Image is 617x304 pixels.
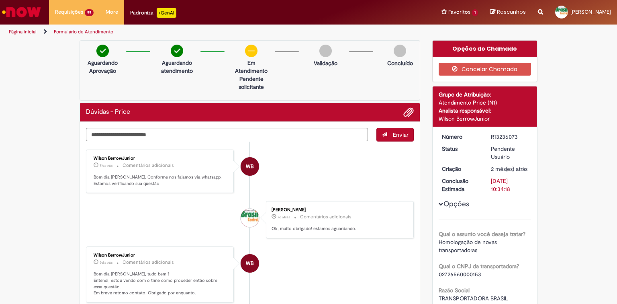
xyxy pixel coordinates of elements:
a: Formulário de Atendimento [54,29,113,35]
span: Homologação de novas transportadoras [439,238,499,254]
img: circle-minus.png [245,45,257,57]
div: Grupo de Atribuição: [439,90,531,99]
button: Cancelar Chamado [439,63,531,76]
div: [DATE] 10:34:18 [491,177,528,193]
dt: Conclusão Estimada [436,177,485,193]
b: Razão Social [439,287,470,294]
span: 9d atrás [100,260,112,265]
a: Rascunhos [490,8,526,16]
textarea: Digite sua mensagem aqui... [86,128,368,142]
img: img-circle-grey.png [319,45,332,57]
div: Wilson BerrowJunior [241,157,259,176]
span: 2 mês(es) atrás [491,165,527,173]
p: Pendente solicitante [232,75,271,91]
span: Favoritos [448,8,470,16]
span: [PERSON_NAME] [570,8,611,15]
img: ServiceNow [1,4,42,20]
div: 02/07/2025 15:18:54 [491,165,528,173]
span: WB [246,157,254,176]
span: WB [246,254,254,273]
span: 1 [472,9,478,16]
p: Bom dia [PERSON_NAME], tudo bem ? Entendi, estou vendo com o time como proceder então sobre essa ... [94,271,227,296]
span: Rascunhos [497,8,526,16]
time: 02/07/2025 15:18:54 [491,165,527,173]
h2: Dúvidas - Price Histórico de tíquete [86,109,130,116]
a: Página inicial [9,29,37,35]
span: Enviar [393,131,409,138]
div: Atendimento Price (N1) [439,99,531,107]
div: R13236073 [491,133,528,141]
span: More [106,8,118,16]
span: Requisições [55,8,83,16]
b: Qual o assunto você deseja tratar? [439,230,525,238]
div: Flávio Izidoro [241,209,259,227]
dt: Número [436,133,485,141]
p: Em Atendimento [232,59,271,75]
dt: Status [436,145,485,153]
div: Wilson BerrowJunior [241,254,259,273]
div: Wilson BerrowJunior [439,115,531,123]
p: Aguardando atendimento [157,59,196,75]
dt: Criação [436,165,485,173]
button: Adicionar anexos [403,107,414,117]
ul: Trilhas de página [6,25,405,39]
span: 7d atrás [278,215,290,220]
div: Pendente Usuário [491,145,528,161]
p: Ok, muito obrigado! estamos aguardando. [272,226,405,232]
p: Concluído [387,59,413,67]
div: Wilson BerrowJunior [94,156,227,161]
span: 99 [85,9,94,16]
img: img-circle-grey.png [394,45,406,57]
span: 7h atrás [100,163,112,168]
div: [PERSON_NAME] [272,207,405,212]
small: Comentários adicionais [123,162,174,169]
p: Validação [314,59,337,67]
time: 21/08/2025 11:22:56 [100,260,112,265]
p: Aguardando Aprovação [83,59,122,75]
p: +GenAi [157,8,176,18]
img: check-circle-green.png [96,45,109,57]
div: Wilson BerrowJunior [94,253,227,258]
time: 22/08/2025 17:34:11 [278,215,290,220]
img: check-circle-green.png [171,45,183,57]
div: Opções do Chamado [433,41,537,57]
p: Bom dia [PERSON_NAME]. Conforme nos falamos via whatsapp. Estamos verificando sua questão. [94,174,227,187]
small: Comentários adicionais [300,214,351,220]
time: 29/08/2025 10:02:47 [100,163,112,168]
b: Qual o CNPJ da transportadora? [439,263,519,270]
span: 02726560000153 [439,271,481,278]
small: Comentários adicionais [123,259,174,266]
div: Padroniza [130,8,176,18]
div: Analista responsável: [439,107,531,115]
button: Enviar [376,128,414,142]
